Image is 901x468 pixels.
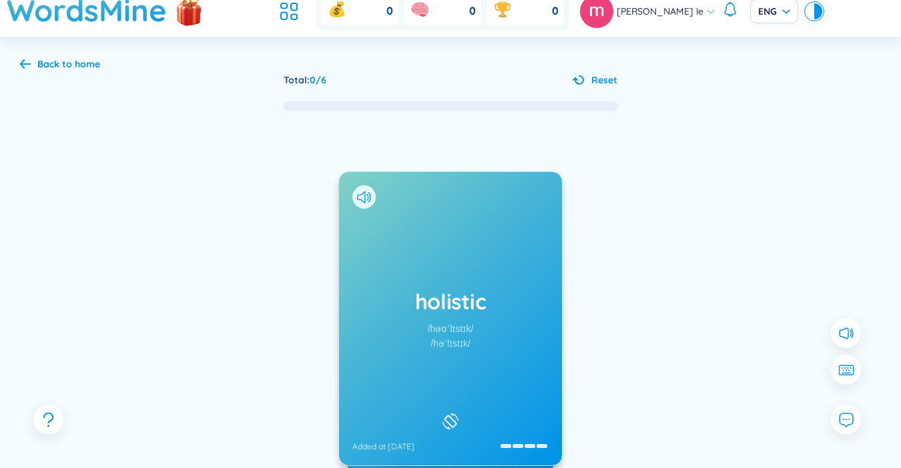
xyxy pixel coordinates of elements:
[386,4,393,19] span: 0
[591,73,617,87] span: Reset
[310,74,326,86] span: 0 / 6
[284,74,310,86] span: Total :
[552,4,559,19] span: 0
[758,5,790,18] span: ENG
[352,441,414,452] div: Added at [DATE]
[428,321,474,336] div: /həʊˈlɪstɪk/
[573,73,617,87] button: Reset
[33,405,63,435] button: question
[40,411,57,428] span: question
[469,4,476,19] span: 0
[37,57,100,71] div: Back to home
[352,287,549,316] h1: holistic
[20,59,100,71] a: Back to home
[430,336,471,351] div: /həˈlɪstɪk/
[617,4,703,19] span: [PERSON_NAME] le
